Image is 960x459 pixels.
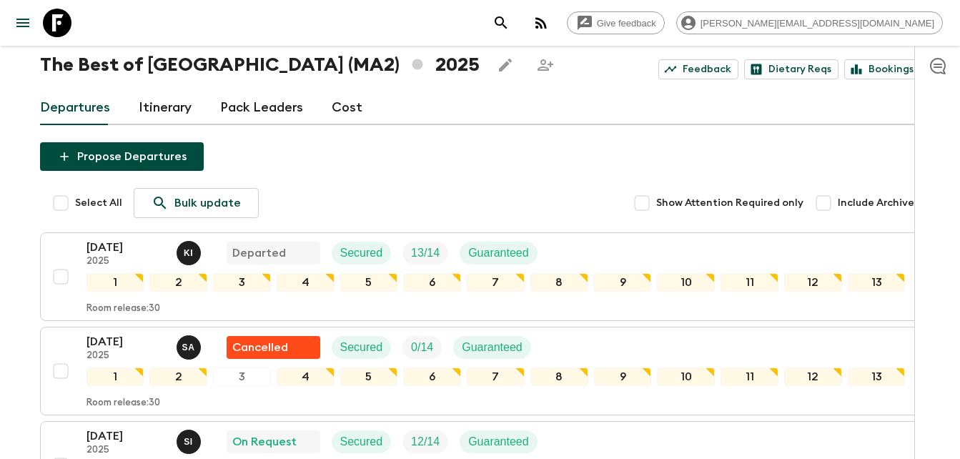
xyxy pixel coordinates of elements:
p: 0 / 14 [411,339,433,356]
span: Samir Achahri [177,340,204,351]
span: Show Attention Required only [656,196,803,210]
p: Guaranteed [468,245,529,262]
p: [DATE] [86,239,165,256]
div: 6 [403,273,461,292]
p: S A [182,342,195,353]
p: On Request [232,433,297,450]
div: 4 [277,273,335,292]
p: Secured [340,339,383,356]
div: 9 [594,367,652,386]
span: [PERSON_NAME][EMAIL_ADDRESS][DOMAIN_NAME] [693,18,942,29]
p: Guaranteed [468,433,529,450]
p: Departed [232,245,286,262]
h1: The Best of [GEOGRAPHIC_DATA] (MA2) 2025 [40,51,480,79]
p: Room release: 30 [86,398,160,409]
p: Cancelled [232,339,288,356]
div: 4 [277,367,335,386]
div: 12 [784,367,842,386]
div: 9 [594,273,652,292]
p: Bulk update [174,194,241,212]
button: menu [9,9,37,37]
div: 8 [530,273,588,292]
button: search adventures [487,9,515,37]
div: [PERSON_NAME][EMAIL_ADDRESS][DOMAIN_NAME] [676,11,943,34]
div: Trip Fill [402,242,448,265]
button: [DATE]2025Khaled IngriouiDepartedSecuredTrip FillGuaranteed12345678910111213Room release:30 [40,232,921,321]
span: Include Archived [838,196,921,210]
p: 12 / 14 [411,433,440,450]
p: Secured [340,433,383,450]
div: 8 [530,367,588,386]
div: 11 [721,367,778,386]
p: Guaranteed [462,339,523,356]
span: Said Isouktan [177,434,204,445]
p: 13 / 14 [411,245,440,262]
div: 13 [848,367,906,386]
p: 2025 [86,350,165,362]
div: 1 [86,273,144,292]
p: Room release: 30 [86,303,160,315]
div: Secured [332,336,392,359]
button: SI [177,430,204,454]
p: 2025 [86,445,165,456]
a: Dietary Reqs [744,59,838,79]
p: 2025 [86,256,165,267]
div: Trip Fill [402,430,448,453]
a: Bulk update [134,188,259,218]
div: 5 [340,273,398,292]
button: [DATE]2025Samir AchahriFlash Pack cancellationSecuredTrip FillGuaranteed12345678910111213Room rel... [40,327,921,415]
span: Select All [75,196,122,210]
div: 11 [721,273,778,292]
a: Cost [332,91,362,125]
div: 12 [784,273,842,292]
div: 13 [848,273,906,292]
a: Give feedback [567,11,665,34]
a: Pack Leaders [220,91,303,125]
a: Departures [40,91,110,125]
div: 10 [657,273,715,292]
a: Feedback [658,59,738,79]
div: 3 [213,367,271,386]
div: Secured [332,430,392,453]
a: Itinerary [139,91,192,125]
div: Trip Fill [402,336,442,359]
div: 6 [403,367,461,386]
div: 10 [657,367,715,386]
div: Flash Pack cancellation [227,336,320,359]
div: 2 [149,273,207,292]
button: Propose Departures [40,142,204,171]
div: 7 [467,273,525,292]
p: [DATE] [86,428,165,445]
p: S I [184,436,193,448]
div: 2 [149,367,207,386]
div: 1 [86,367,144,386]
span: Share this itinerary [531,51,560,79]
span: Give feedback [589,18,664,29]
button: SA [177,335,204,360]
button: Edit this itinerary [491,51,520,79]
p: Secured [340,245,383,262]
a: Bookings [844,59,921,79]
div: Secured [332,242,392,265]
div: 7 [467,367,525,386]
div: 5 [340,367,398,386]
p: [DATE] [86,333,165,350]
div: 3 [213,273,271,292]
span: Khaled Ingrioui [177,245,204,257]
